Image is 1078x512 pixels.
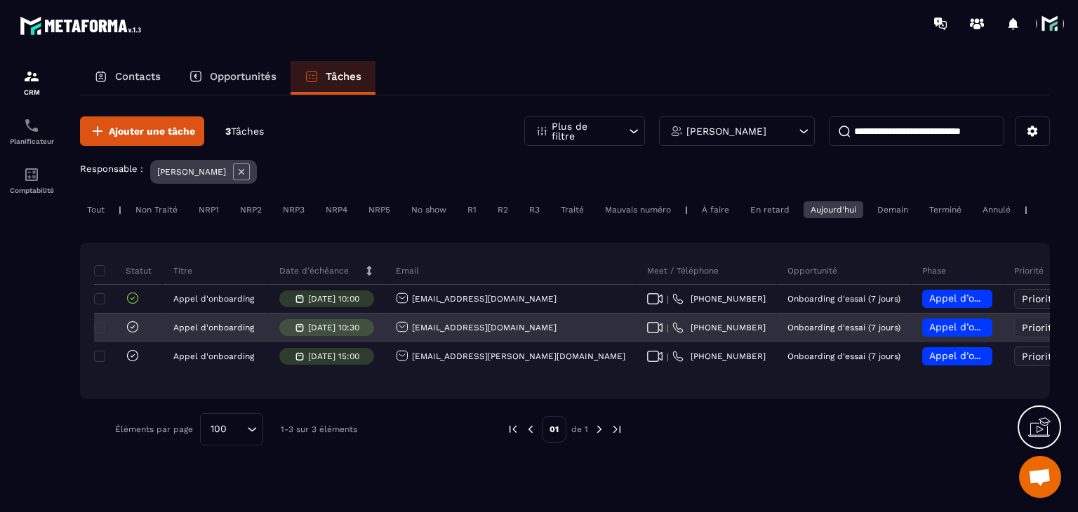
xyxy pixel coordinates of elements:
div: R3 [522,201,547,218]
p: Plus de filtre [552,121,613,141]
div: NRP4 [319,201,354,218]
img: next [611,423,623,436]
p: [DATE] 10:00 [308,294,359,304]
p: 01 [542,416,566,443]
img: scheduler [23,117,40,134]
a: formationformationCRM [4,58,60,107]
p: Opportunité [787,265,837,276]
span: Priorité [1022,293,1058,304]
p: Onboarding d'essai (7 jours) [787,351,900,361]
p: Responsable : [80,163,143,174]
span: Appel d’onboarding planifié [929,350,1062,361]
p: Comptabilité [4,187,60,194]
div: Aujourd'hui [804,201,863,218]
div: NRP2 [233,201,269,218]
div: No show [404,201,453,218]
p: Titre [173,265,192,276]
p: [DATE] 15:00 [308,351,359,361]
span: | [667,323,669,333]
img: prev [524,423,537,436]
div: Ouvrir le chat [1019,456,1061,498]
p: Opportunités [210,70,277,83]
span: | [667,351,669,362]
div: En retard [743,201,797,218]
div: Annulé [976,201,1018,218]
div: Tout [80,201,112,218]
span: Tâches [231,126,264,137]
div: NRP3 [276,201,312,218]
p: CRM [4,88,60,96]
div: Mauvais numéro [598,201,678,218]
p: Onboarding d'essai (7 jours) [787,323,900,332]
p: Meet / Téléphone [647,265,719,276]
div: Non Traité [128,201,185,218]
a: [PHONE_NUMBER] [672,293,766,304]
p: Éléments par page [115,424,193,434]
a: schedulerschedulerPlanificateur [4,107,60,156]
a: Contacts [80,61,175,95]
p: Onboarding d'essai (7 jours) [787,294,900,304]
img: next [593,423,606,436]
button: Ajouter une tâche [80,116,204,146]
span: Priorité [1022,322,1058,333]
p: 3 [225,125,264,138]
div: NRP5 [361,201,397,218]
p: Priorité [1014,265,1044,276]
div: À faire [695,201,736,218]
p: 1-3 sur 3 éléments [281,424,357,434]
p: [PERSON_NAME] [686,126,766,136]
img: accountant [23,166,40,183]
span: Appel d’onboarding planifié [929,321,1062,332]
div: Traité [554,201,591,218]
p: de 1 [571,424,588,435]
span: Priorité [1022,351,1058,362]
p: Phase [922,265,946,276]
p: Contacts [115,70,161,83]
img: prev [507,423,519,436]
p: Statut [98,265,152,276]
span: Ajouter une tâche [109,124,195,138]
p: | [685,205,688,215]
p: Date d’échéance [279,265,349,276]
p: Planificateur [4,137,60,145]
p: Appel d'onboarding [173,294,254,304]
p: Appel d'onboarding [173,351,254,361]
div: R1 [460,201,484,218]
span: Appel d’onboarding planifié [929,292,1062,304]
a: Opportunités [175,61,291,95]
a: Tâches [291,61,375,95]
p: | [119,205,121,215]
p: Email [396,265,419,276]
div: NRP1 [192,201,226,218]
input: Search for option [232,422,244,437]
p: Appel d'onboarding [173,323,254,332]
div: Search for option [200,413,263,445]
span: | [667,294,669,304]
a: accountantaccountantComptabilité [4,156,60,205]
a: [PHONE_NUMBER] [672,351,766,362]
div: Demain [870,201,915,218]
a: [PHONE_NUMBER] [672,322,766,333]
p: | [1025,205,1027,215]
img: logo [20,13,146,39]
p: [DATE] 10:30 [308,323,359,332]
div: R2 [491,201,515,218]
p: [PERSON_NAME] [157,167,226,177]
img: formation [23,68,40,85]
p: Tâches [326,70,361,83]
span: 100 [206,422,232,437]
div: Terminé [922,201,969,218]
